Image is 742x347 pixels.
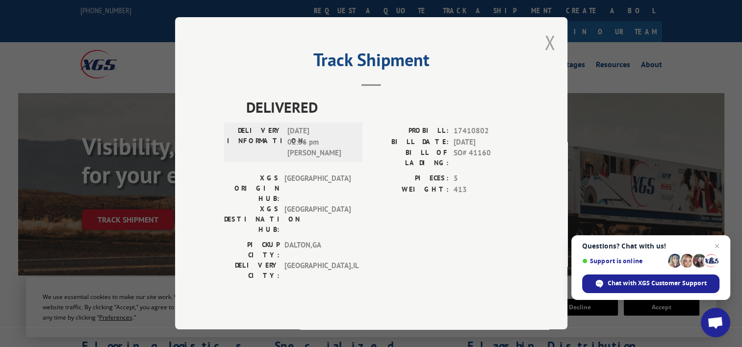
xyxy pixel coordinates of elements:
span: Questions? Chat with us! [582,242,719,250]
label: DELIVERY CITY: [224,260,280,281]
span: [GEOGRAPHIC_DATA] , IL [284,260,351,281]
label: PIECES: [371,173,449,184]
span: DELIVERED [246,96,518,118]
span: Support is online [582,257,665,265]
span: DALTON , GA [284,240,351,260]
button: Close modal [544,29,555,55]
span: 5 [454,173,518,184]
div: Open chat [701,308,730,337]
span: 413 [454,184,518,196]
span: [GEOGRAPHIC_DATA] [284,204,351,235]
label: WEIGHT: [371,184,449,196]
span: Chat with XGS Customer Support [608,279,707,288]
div: Chat with XGS Customer Support [582,274,719,293]
label: PROBILL: [371,125,449,137]
label: BILL OF LADING: [371,148,449,168]
span: SO# 41160 [454,148,518,168]
label: XGS ORIGIN HUB: [224,173,280,204]
span: 17410802 [454,125,518,137]
span: Close chat [711,240,723,252]
label: DELIVERY INFORMATION: [227,125,282,159]
label: XGS DESTINATION HUB: [224,204,280,235]
label: BILL DATE: [371,137,449,148]
span: [DATE] [454,137,518,148]
label: PICKUP CITY: [224,240,280,260]
span: [DATE] 02:36 pm [PERSON_NAME] [287,125,354,159]
span: [GEOGRAPHIC_DATA] [284,173,351,204]
h2: Track Shipment [224,53,518,72]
